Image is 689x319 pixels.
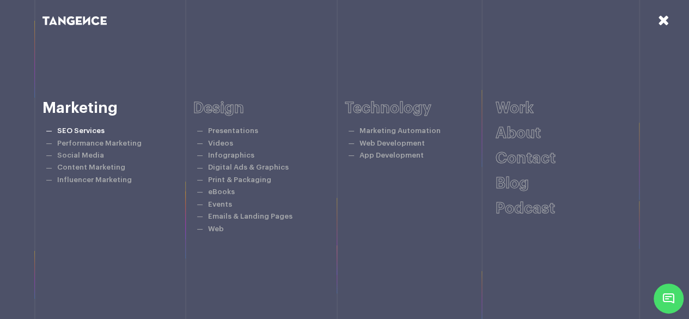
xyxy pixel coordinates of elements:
a: Work [496,100,534,116]
a: About [496,125,541,141]
h6: Technology [345,100,496,117]
a: Print & Packaging [208,176,271,183]
a: Events [208,201,232,208]
a: Content Marketing [57,164,125,171]
a: Influencer Marketing [57,176,132,183]
a: Contact [496,151,556,166]
a: Social Media [57,152,104,159]
a: Infographics [208,152,254,159]
span: Chat Widget [654,284,684,314]
a: App Development [359,152,424,159]
h6: Design [193,100,345,117]
a: Marketing Automation [359,127,441,134]
a: Digital Ads & Graphics [208,164,289,171]
a: Presentations [208,127,258,134]
a: SEO Services [57,127,105,134]
a: Podcast [496,201,555,216]
a: Performance Marketing [57,140,142,147]
a: eBooks [208,188,235,195]
a: Videos [208,140,233,147]
a: Web Development [359,140,425,147]
a: Blog [496,176,529,191]
h6: Marketing [42,100,194,117]
a: Web [208,225,224,232]
a: Emails & Landing Pages [208,213,292,220]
